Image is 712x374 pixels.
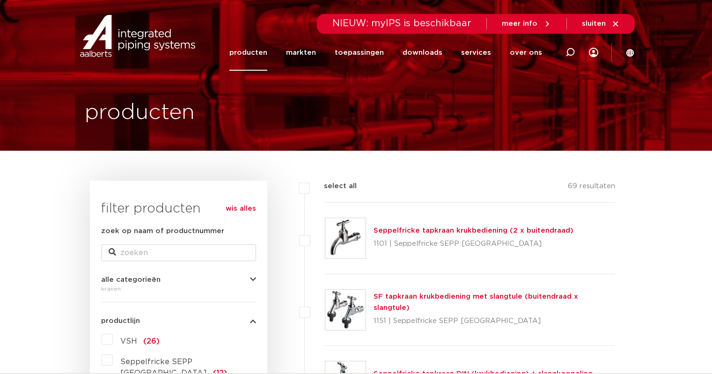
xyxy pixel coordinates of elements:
span: sluiten [582,20,606,27]
a: SF tapkraan krukbediening met slangtule (buitendraad x slangtule) [374,293,578,311]
img: Thumbnail for Seppelfricke tapkraan krukbediening (2 x buitendraad) [325,218,366,258]
a: producten [229,35,267,71]
span: meer info [502,20,537,27]
span: productlijn [101,317,140,324]
a: meer info [502,20,551,28]
a: over ons [510,35,542,71]
span: (26) [143,337,160,345]
a: services [461,35,491,71]
span: NIEUW: myIPS is beschikbaar [332,19,471,28]
button: alle categorieën [101,276,256,283]
p: 1101 | Seppelfricke SEPP [GEOGRAPHIC_DATA] [374,236,573,251]
a: downloads [403,35,442,71]
div: kranen [101,283,256,294]
p: 1151 | Seppelfricke SEPP [GEOGRAPHIC_DATA] [374,314,616,329]
label: zoek op naam of productnummer [101,226,224,237]
h3: filter producten [101,199,256,218]
input: zoeken [101,244,256,261]
a: Seppelfricke tapkraan krukbediening (2 x buitendraad) [374,227,573,234]
a: markten [286,35,316,71]
img: Thumbnail for SF tapkraan krukbediening met slangtule (buitendraad x slangtule) [325,290,366,330]
span: alle categorieën [101,276,161,283]
button: productlijn [101,317,256,324]
label: select all [310,181,357,192]
a: toepassingen [335,35,384,71]
h1: producten [85,98,195,128]
a: sluiten [582,20,620,28]
span: VSH [120,337,137,345]
a: wis alles [226,203,256,214]
p: 69 resultaten [568,181,615,195]
nav: Menu [229,35,542,71]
